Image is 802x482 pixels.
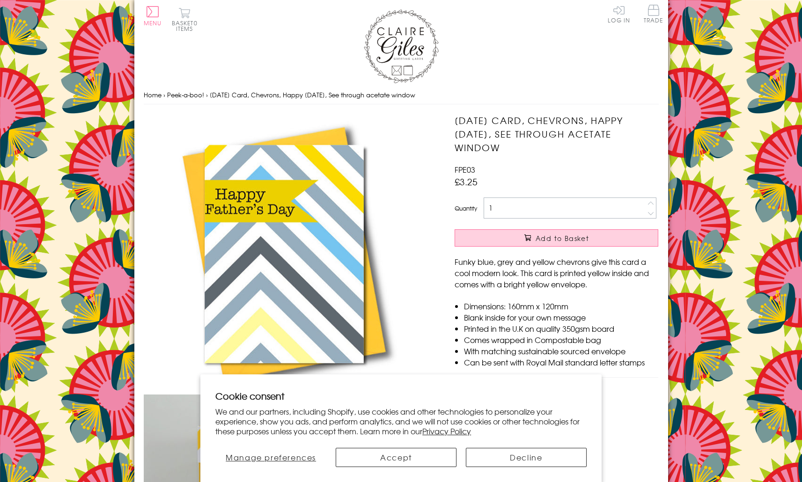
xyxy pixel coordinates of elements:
[464,334,658,345] li: Comes wrapped in Compostable bag
[455,114,658,154] h1: [DATE] Card, Chevrons, Happy [DATE], See through acetate window
[455,204,477,212] label: Quantity
[167,90,204,99] a: Peek-a-boo!
[144,90,162,99] a: Home
[336,448,456,467] button: Accept
[144,6,162,26] button: Menu
[644,5,663,23] span: Trade
[608,5,630,23] a: Log In
[422,425,471,437] a: Privacy Policy
[464,357,658,368] li: Can be sent with Royal Mail standard letter stamps
[464,300,658,312] li: Dimensions: 160mm x 120mm
[466,448,587,467] button: Decline
[455,164,475,175] span: FPE03
[226,452,316,463] span: Manage preferences
[644,5,663,25] a: Trade
[144,114,425,394] img: Father's Day Card, Chevrons, Happy Father's Day, See through acetate window
[206,90,208,99] span: ›
[144,19,162,27] span: Menu
[215,448,326,467] button: Manage preferences
[176,19,198,33] span: 0 items
[464,345,658,357] li: With matching sustainable sourced envelope
[210,90,415,99] span: [DATE] Card, Chevrons, Happy [DATE], See through acetate window
[464,312,658,323] li: Blank inside for your own message
[455,229,658,247] button: Add to Basket
[464,323,658,334] li: Printed in the U.K on quality 350gsm board
[455,256,658,290] p: Funky blue, grey and yellow chevrons give this card a cool modern look. This card is printed yell...
[536,234,589,243] span: Add to Basket
[163,90,165,99] span: ›
[172,7,198,31] button: Basket0 items
[215,407,587,436] p: We and our partners, including Shopify, use cookies and other technologies to personalize your ex...
[144,86,659,105] nav: breadcrumbs
[455,175,478,188] span: £3.25
[215,389,587,402] h2: Cookie consent
[364,9,439,83] img: Claire Giles Greetings Cards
